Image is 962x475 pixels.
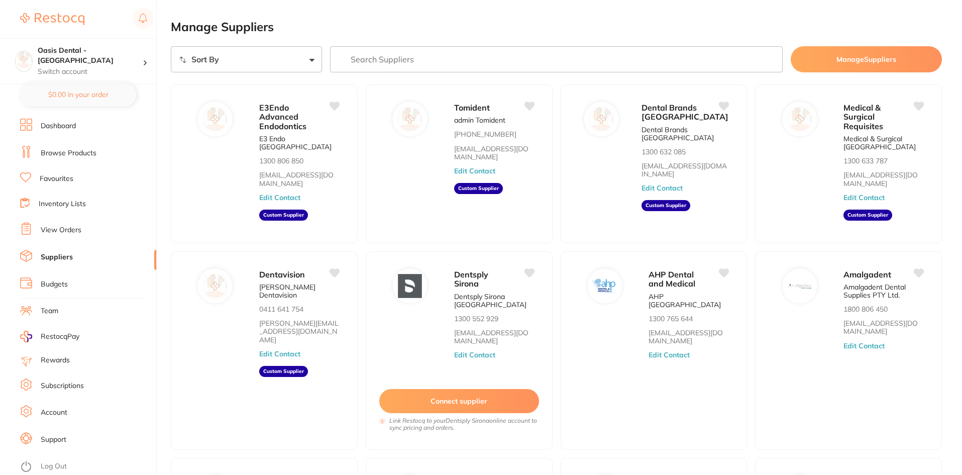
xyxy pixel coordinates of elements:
a: Account [41,408,67,418]
p: admin Tomident [454,116,505,124]
button: Log Out [20,459,153,475]
a: [EMAIL_ADDRESS][DOMAIN_NAME] [843,171,923,187]
p: AHP [GEOGRAPHIC_DATA] [649,293,728,309]
p: 1300 552 929 [454,315,498,323]
a: [EMAIL_ADDRESS][DOMAIN_NAME] [843,319,923,335]
span: E3Endo Advanced Endodontics [259,103,306,131]
aside: Custom Supplier [454,183,503,194]
span: AHP Dental and Medical [649,269,695,289]
span: Dentsply Sirona [454,269,488,289]
button: Connect supplier [379,389,539,413]
button: $0.00 in your order [20,82,136,107]
a: [PERSON_NAME][EMAIL_ADDRESS][DOMAIN_NAME] [259,319,339,343]
button: Edit Contact [454,167,495,175]
p: 1300 632 085 [642,148,686,156]
aside: Custom Supplier [259,210,308,221]
p: Amalgadent Dental Supplies PTY Ltd. [843,283,923,299]
span: Tomident [454,103,490,113]
input: Search Suppliers [330,46,783,72]
a: Support [41,435,66,445]
p: 1800 806 450 [843,305,888,313]
h4: Oasis Dental - Brighton [38,46,143,65]
img: AHP Dental and Medical [593,274,617,298]
button: Edit Contact [259,194,300,202]
button: Edit Contact [843,342,885,350]
a: Browse Products [41,148,96,158]
img: Tomident [398,107,422,131]
button: Edit Contact [649,351,690,359]
img: Dentavision [203,274,228,298]
button: Edit Contact [843,194,885,202]
p: 1300 806 850 [259,157,303,165]
a: RestocqPay [20,331,79,342]
img: E3Endo Advanced Endodontics [203,107,228,131]
p: 1300 765 644 [649,315,693,323]
a: Log Out [41,461,67,471]
a: Inventory Lists [39,199,86,209]
img: Dental Brands Australia [589,107,613,131]
img: Medical & Surgical Requisites [788,107,812,131]
a: [EMAIL_ADDRESS][DOMAIN_NAME] [259,171,339,187]
aside: Custom Supplier [843,210,892,221]
img: Amalgadent [788,274,812,298]
span: RestocqPay [41,332,79,342]
p: [PERSON_NAME] Dentavision [259,283,339,299]
img: Restocq Logo [20,13,84,25]
p: [PHONE_NUMBER] [454,130,516,138]
a: Rewards [41,355,70,365]
a: [EMAIL_ADDRESS][DOMAIN_NAME] [454,145,534,161]
aside: Custom Supplier [642,200,690,211]
a: Budgets [41,279,68,290]
a: Subscriptions [41,381,84,391]
a: Favourites [40,174,73,184]
button: Edit Contact [259,350,300,358]
aside: Custom Supplier [259,366,308,377]
p: 1300 633 787 [843,157,888,165]
a: Restocq Logo [20,8,84,31]
span: Dental Brands [GEOGRAPHIC_DATA] [642,103,728,122]
a: [EMAIL_ADDRESS][DOMAIN_NAME] [649,329,728,345]
span: Medical & Surgical Requisites [843,103,883,131]
a: View Orders [41,225,81,235]
img: Dentsply Sirona [398,274,422,298]
p: E3 Endo [GEOGRAPHIC_DATA] [259,135,339,151]
a: [EMAIL_ADDRESS][DOMAIN_NAME] [642,162,728,178]
span: Amalgadent [843,269,891,279]
p: Dentsply Sirona [GEOGRAPHIC_DATA] [454,293,534,309]
p: Switch account [38,67,143,77]
a: Dashboard [41,121,76,131]
h2: Manage Suppliers [171,20,942,34]
button: ManageSuppliers [791,46,942,72]
span: Dentavision [259,269,305,279]
i: Link Restocq to your Dentsply Sirona online account to sync pricing and orders. [389,417,539,431]
img: RestocqPay [20,331,32,342]
button: Edit Contact [454,351,495,359]
button: Edit Contact [642,184,683,192]
a: Team [41,306,58,316]
p: Dental Brands [GEOGRAPHIC_DATA] [642,126,728,142]
img: Oasis Dental - Brighton [16,51,32,68]
a: [EMAIL_ADDRESS][DOMAIN_NAME] [454,329,534,345]
p: Medical & Surgical [GEOGRAPHIC_DATA] [843,135,923,151]
a: Suppliers [41,252,73,262]
p: 0411 641 754 [259,305,303,313]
